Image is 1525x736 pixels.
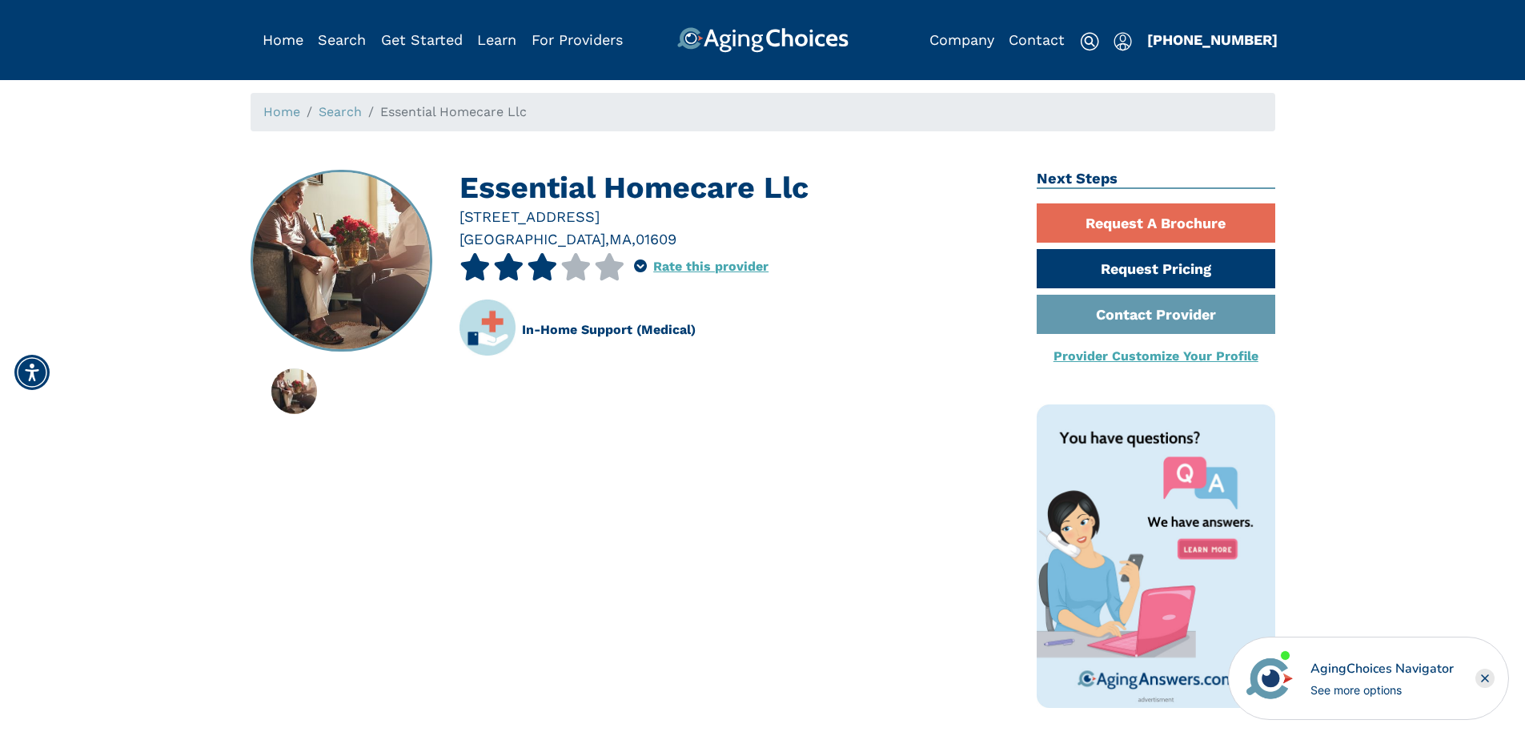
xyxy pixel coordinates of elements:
[318,27,366,53] div: Popover trigger
[1310,659,1454,678] div: AgingChoices Navigator
[263,31,303,48] a: Home
[636,228,676,250] div: 01609
[532,31,623,48] a: For Providers
[319,104,362,119] a: Search
[271,368,317,414] img: Essential Homecare Llc
[477,31,516,48] a: Learn
[1037,203,1275,243] a: Request A Brochure
[1475,669,1495,688] div: Close
[14,355,50,390] div: Accessibility Menu
[1037,404,1275,708] img: You have questions? We have answers. AgingAnswers.
[460,170,1013,206] h1: Essential Homecare Llc
[1080,32,1099,51] img: search-icon.svg
[460,206,1013,227] div: [STREET_ADDRESS]
[251,93,1275,131] nav: breadcrumb
[1009,31,1065,48] a: Contact
[263,104,300,119] a: Home
[522,320,696,340] div: In-Home Support (Medical)
[460,231,605,247] span: [GEOGRAPHIC_DATA]
[318,31,366,48] a: Search
[1037,295,1275,334] a: Contact Provider
[1310,682,1454,698] div: See more options
[1114,32,1132,51] img: user-icon.svg
[929,31,994,48] a: Company
[1037,249,1275,288] a: Request Pricing
[605,231,609,247] span: ,
[653,259,769,274] a: Rate this provider
[632,231,636,247] span: ,
[1147,31,1278,48] a: [PHONE_NUMBER]
[1242,651,1297,706] img: avatar
[609,231,632,247] span: MA
[1114,27,1132,53] div: Popover trigger
[1053,348,1258,364] a: Provider Customize Your Profile
[1037,170,1275,189] h2: Next Steps
[676,27,848,53] img: AgingChoices
[380,104,527,119] span: Essential Homecare Llc
[634,253,647,280] div: Popover trigger
[381,31,463,48] a: Get Started
[251,171,431,351] img: Essential Homecare Llc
